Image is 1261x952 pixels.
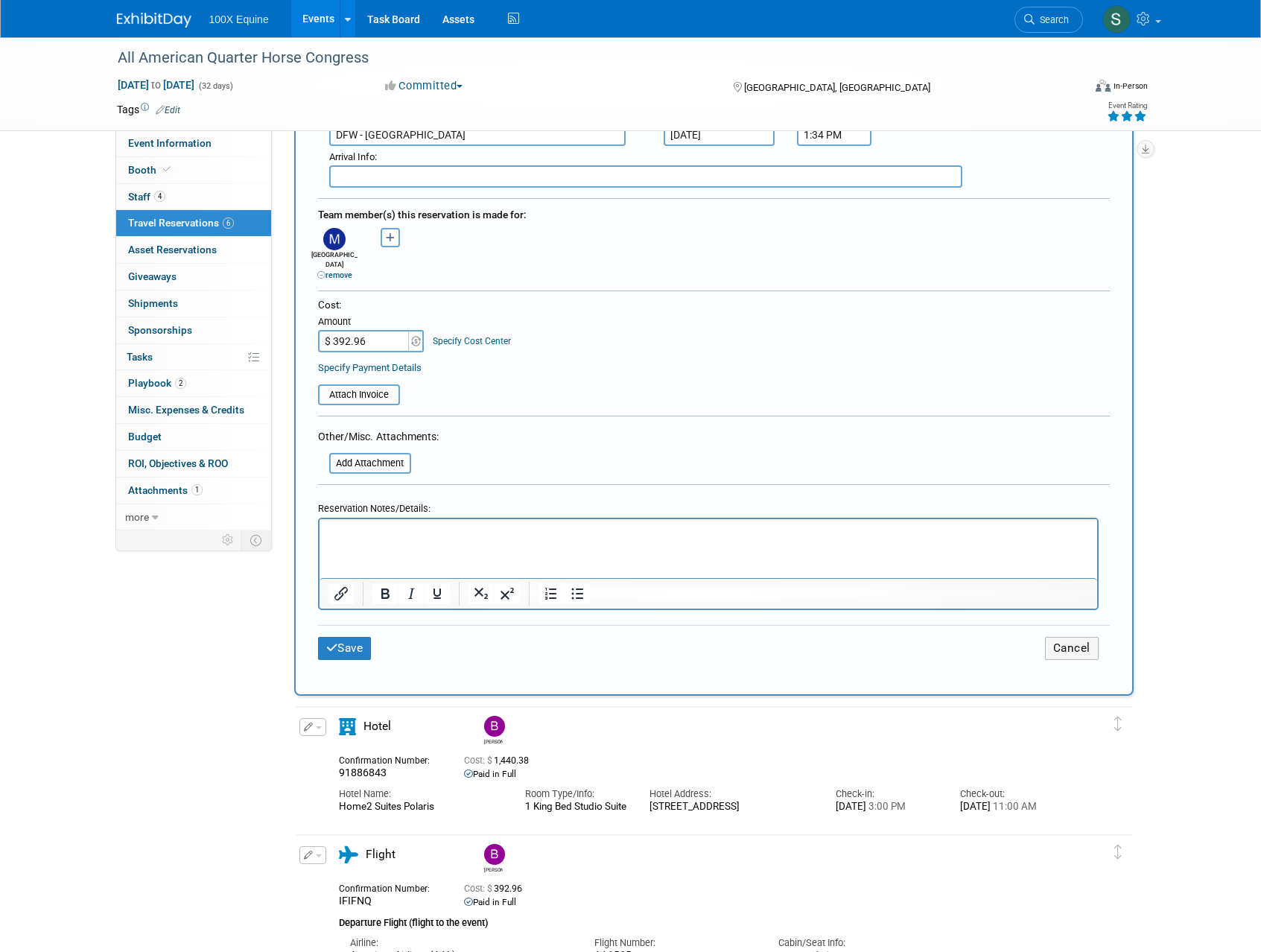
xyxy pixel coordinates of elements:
iframe: Rich Text Area [320,519,1097,578]
span: Event Information [128,137,212,149]
span: Staff [128,191,165,203]
span: 3:00 PM [866,801,906,812]
div: Reservation Notes/Details: [318,495,1099,517]
div: Paid in Full [464,897,1001,908]
button: Italic [398,583,424,604]
span: 1,440.38 [464,755,535,766]
span: 100X Equine [209,13,269,25]
i: Booth reservation complete [163,165,171,174]
a: Tasks [116,344,271,370]
span: Cost: $ [464,883,494,894]
span: 91886843 [339,767,387,778]
span: Shipments [128,297,178,309]
a: Sponsorships [116,317,271,343]
span: 4 [154,191,165,202]
button: Committed [380,78,468,94]
div: Confirmation Number: [339,751,442,767]
div: Cost: [318,298,1110,312]
div: Departure Flight (flight to the event) [339,908,1063,930]
a: Travel Reservations6 [116,210,271,236]
button: Bullet list [565,583,590,604]
td: Tags [117,102,180,117]
button: Bold [372,583,398,604]
div: Check-in: [836,787,938,801]
a: Shipments [116,291,271,317]
img: Format-Inperson.png [1096,80,1111,92]
span: Asset Reservations [128,244,217,256]
span: IFIFNQ [339,895,372,907]
button: Insert/edit link [328,583,354,604]
div: Bailey Carter [484,737,503,745]
span: 11:00 AM [991,801,1037,812]
div: Event Format [995,77,1149,100]
div: Confirmation Number: [339,879,442,895]
div: [GEOGRAPHIC_DATA] [311,250,359,281]
span: Giveaways [128,270,177,282]
span: Flight [366,848,396,861]
span: more [125,511,149,523]
a: ROI, Objectives & ROO [116,451,271,477]
button: Save [318,637,372,660]
a: Asset Reservations [116,237,271,263]
a: Giveaways [116,264,271,290]
i: Click and drag to move item [1114,717,1122,732]
a: Search [1014,7,1083,33]
span: Travel Reservations [128,217,234,229]
span: 2 [175,378,186,389]
div: 1 King Bed Studio Suite [525,801,627,813]
span: to [149,79,163,91]
i: Flight [339,846,358,863]
button: Superscript [495,583,520,604]
div: Amount [318,315,426,330]
img: Sean Smith [1102,5,1131,34]
span: Attachments [128,484,203,496]
span: Tasks [127,351,153,363]
div: Team member(s) this reservation is made for: [318,201,1110,225]
div: Bailey Carter [480,844,506,873]
div: Bailey Carter [484,865,503,873]
span: (32 days) [197,81,233,91]
a: Specify Cost Center [433,336,511,346]
button: Cancel [1045,637,1099,660]
a: more [116,504,271,530]
img: ExhibitDay [117,13,191,28]
div: [DATE] [836,801,938,813]
td: Personalize Event Tab Strip [215,530,241,550]
i: Hotel [339,718,356,735]
span: Cost: $ [464,755,494,766]
span: Playbook [128,377,186,389]
img: M.jpg [323,228,346,250]
div: Flight Number: [594,936,756,950]
div: Paid in Full [464,769,1001,780]
span: [GEOGRAPHIC_DATA], [GEOGRAPHIC_DATA] [744,82,930,93]
div: Check-out: [960,787,1062,801]
span: Booth [128,164,174,176]
div: Home2 Suites Polaris [339,801,503,813]
div: In-Person [1113,80,1148,92]
a: Budget [116,424,271,450]
span: 6 [223,218,234,229]
div: Room Type/Info: [525,787,627,801]
a: remove [317,270,352,280]
a: Staff4 [116,184,271,210]
span: ROI, Objectives & ROO [128,457,228,469]
i: Click and drag to move item [1114,845,1122,860]
div: [STREET_ADDRESS] [649,801,813,813]
span: Budget [128,431,162,442]
div: Airline: [350,936,573,950]
span: 1 [191,484,203,495]
a: Specify Payment Details [318,362,422,373]
div: Hotel Address: [649,787,813,801]
div: Other/Misc. Attachments: [318,429,439,448]
span: Search [1035,14,1069,25]
small: : [329,151,377,162]
div: Event Rating [1107,102,1147,110]
img: Bailey Carter [484,844,505,865]
div: Hotel Name: [339,787,503,801]
img: Bailey Carter [484,716,505,737]
div: [DATE] [960,801,1062,813]
a: Booth [116,157,271,183]
span: [DATE] [DATE] [117,78,195,92]
button: Underline [425,583,450,604]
